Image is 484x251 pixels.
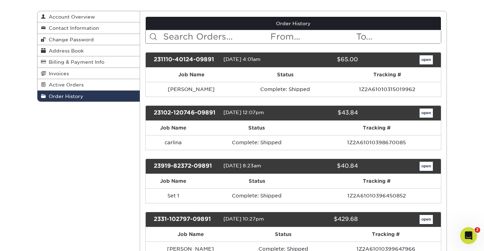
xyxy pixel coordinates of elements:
[201,188,312,203] td: Complete: Shipped
[148,109,223,118] div: 23102-120746-09891
[146,121,201,135] th: Job Name
[333,82,441,97] td: 1Z2A61010315019962
[312,174,441,188] th: Tracking #
[312,188,441,203] td: 1Z2A61010396450852
[236,227,331,242] th: Status
[163,30,270,43] input: Search Orders...
[146,227,236,242] th: Job Name
[146,82,237,97] td: [PERSON_NAME]
[37,34,140,45] a: Change Password
[46,59,104,65] span: Billing & Payment Info
[420,162,433,171] a: open
[37,45,140,56] a: Address Book
[37,22,140,34] a: Contact Information
[146,174,201,188] th: Job Name
[312,135,441,150] td: 1Z2A61010398670085
[46,93,83,99] span: Order History
[148,215,223,224] div: 2331-102797-09891
[288,55,363,64] div: $65.00
[237,82,333,97] td: Complete: Shipped
[288,215,363,224] div: $429.68
[288,109,363,118] div: $43.84
[146,17,441,30] a: Order History
[312,121,441,135] th: Tracking #
[146,188,201,203] td: Set 1
[148,162,223,171] div: 23919-82372-09891
[223,163,261,168] span: [DATE] 8:23am
[333,68,441,82] th: Tracking #
[420,55,433,64] a: open
[223,216,264,222] span: [DATE] 10:27pm
[288,162,363,171] div: $40.84
[148,55,223,64] div: 231110-40124-09891
[46,14,95,20] span: Account Overview
[223,56,261,62] span: [DATE] 4:01am
[46,48,84,54] span: Address Book
[420,215,433,224] a: open
[355,30,441,43] input: To...
[331,227,441,242] th: Tracking #
[460,227,477,244] iframe: Intercom live chat
[46,25,99,31] span: Contact Information
[146,68,237,82] th: Job Name
[46,82,84,88] span: Active Orders
[475,227,480,233] span: 2
[223,110,264,115] span: [DATE] 12:07pm
[37,11,140,22] a: Account Overview
[146,135,201,150] td: carlina
[37,91,140,102] a: Order History
[46,71,69,76] span: Invoices
[201,174,312,188] th: Status
[201,121,312,135] th: Status
[37,56,140,68] a: Billing & Payment Info
[46,37,94,42] span: Change Password
[37,79,140,90] a: Active Orders
[201,135,312,150] td: Complete: Shipped
[37,68,140,79] a: Invoices
[270,30,355,43] input: From...
[237,68,333,82] th: Status
[420,109,433,118] a: open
